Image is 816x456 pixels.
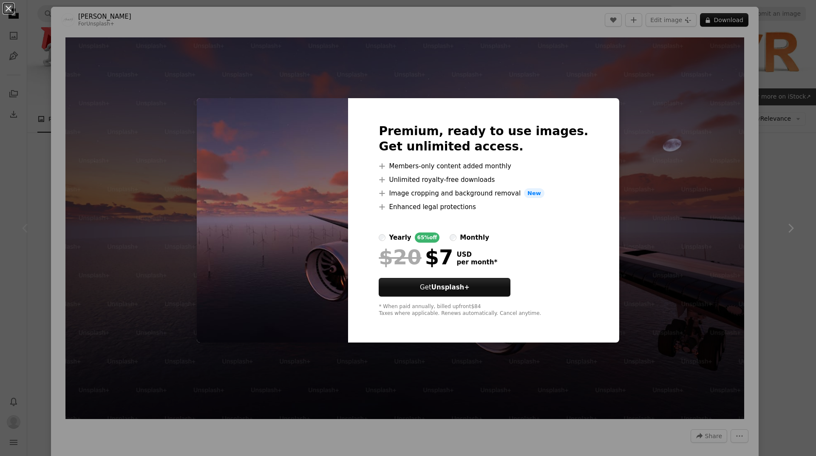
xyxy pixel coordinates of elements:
div: yearly [389,232,411,243]
span: USD [456,251,497,258]
a: GetUnsplash+ [379,278,510,297]
img: premium_photo-1679917737908-24ab2ad2cd07 [197,98,348,343]
div: * When paid annually, billed upfront $84 Taxes where applicable. Renews automatically. Cancel any... [379,303,588,317]
span: $20 [379,246,421,268]
li: Unlimited royalty-free downloads [379,175,588,185]
h2: Premium, ready to use images. Get unlimited access. [379,124,588,154]
div: $7 [379,246,453,268]
div: monthly [460,232,489,243]
li: Image cropping and background removal [379,188,588,198]
div: 65% off [415,232,440,243]
li: Enhanced legal protections [379,202,588,212]
input: monthly [450,234,456,241]
span: New [524,188,544,198]
input: yearly65%off [379,234,385,241]
span: per month * [456,258,497,266]
li: Members-only content added monthly [379,161,588,171]
strong: Unsplash+ [431,283,470,291]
